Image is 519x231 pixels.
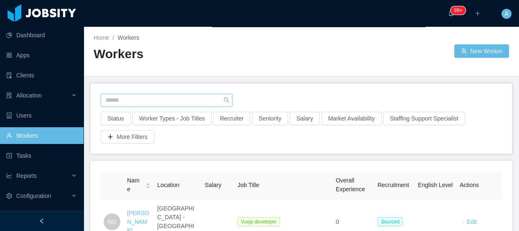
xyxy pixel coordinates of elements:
button: Seniority [252,112,288,125]
a: icon: appstoreApps [6,47,77,64]
div: Sort [145,182,150,187]
i: icon: caret-down [146,185,150,187]
i: icon: line-chart [6,173,12,179]
span: Reports [16,172,37,179]
sup: 156 [450,6,466,15]
a: Sourced [377,218,406,225]
span: Location [157,182,179,188]
a: Edit [467,218,477,225]
span: Sourced [377,217,403,226]
button: icon: plusMore Filters [101,130,154,144]
a: icon: auditClients [6,67,77,84]
i: icon: bell [448,10,454,16]
span: Recruitment [377,182,409,188]
span: Workers [117,34,139,41]
i: icon: search [224,97,229,103]
a: icon: robotUsers [6,107,77,124]
span: A [504,9,508,19]
a: icon: userWorkers [6,127,77,144]
i: icon: solution [6,92,12,98]
a: icon: profileTasks [6,147,77,164]
a: Home [94,34,109,41]
button: Staffing Support Specialist [383,112,465,125]
button: Worker Types - Job Titles [132,112,211,125]
span: Allocation [16,92,42,99]
i: icon: plus [475,10,481,16]
span: / [112,34,114,41]
a: icon: pie-chartDashboard [6,27,77,44]
span: Actions [460,182,479,188]
button: Recruiter [213,112,250,125]
button: Status [101,112,131,125]
i: icon: caret-up [146,182,150,185]
i: icon: setting [6,193,12,199]
span: English Level [418,182,453,188]
span: NG [108,213,117,230]
button: Market Availability [321,112,382,125]
span: Vuejs developer [237,217,280,226]
span: Salary [205,182,221,188]
button: icon: usergroup-addNew Worker [454,44,509,58]
button: Salary [290,112,320,125]
span: Job Title [237,182,259,188]
span: Overall Experience [336,177,365,192]
span: Name [127,176,142,194]
h2: Workers [94,46,301,63]
span: Configuration [16,192,51,199]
